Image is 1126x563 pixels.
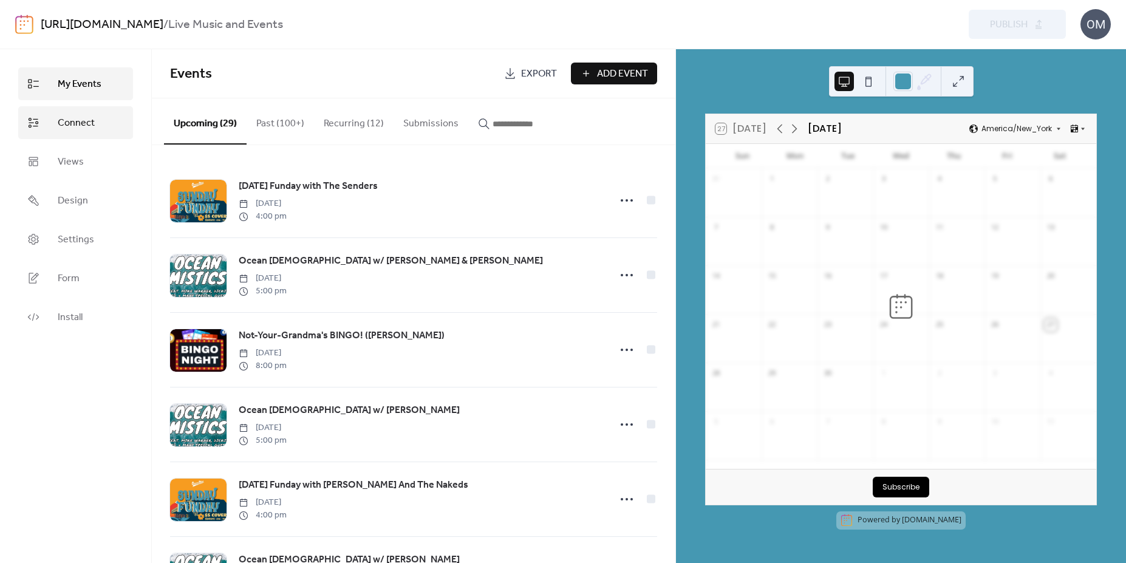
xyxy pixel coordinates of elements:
div: 25 [933,318,946,332]
div: 8 [765,221,779,234]
div: 7 [821,415,834,429]
div: Fri [981,144,1034,168]
a: Not-Your-Grandma's BINGO! ([PERSON_NAME]) [239,328,445,344]
span: Install [58,310,83,325]
div: Sat [1034,144,1087,168]
div: Mon [769,144,822,168]
a: Ocean [DEMOGRAPHIC_DATA] w/ [PERSON_NAME] [239,403,460,418]
a: Connect [18,106,133,139]
a: Install [18,301,133,333]
div: 24 [877,318,890,332]
span: [DATE] [239,347,287,360]
div: 7 [709,221,723,234]
div: 18 [933,270,946,283]
div: 1 [877,367,890,380]
div: Wed [875,144,927,168]
b: Live Music and Events [168,13,283,36]
button: Past (100+) [247,98,314,143]
div: Thu [927,144,980,168]
a: My Events [18,67,133,100]
div: 6 [1044,172,1057,186]
span: 5:00 pm [239,434,287,447]
a: Design [18,184,133,217]
div: 4 [933,172,946,186]
span: [DATE] [239,496,287,509]
div: 30 [821,367,834,380]
div: 3 [988,367,1001,380]
div: 23 [821,318,834,332]
a: [URL][DOMAIN_NAME] [41,13,163,36]
span: America/New_York [981,125,1052,132]
span: Add Event [597,67,648,81]
div: 10 [877,221,890,234]
span: Views [58,155,84,169]
a: Ocean [DEMOGRAPHIC_DATA] w/ [PERSON_NAME] & [PERSON_NAME] [239,253,543,269]
span: 4:00 pm [239,509,287,522]
div: 1 [765,172,779,186]
div: 28 [709,367,723,380]
div: 5 [988,172,1001,186]
div: 26 [988,318,1001,332]
a: [DATE] Funday with [PERSON_NAME] And The Nakeds [239,477,468,493]
div: 9 [933,415,946,429]
div: 3 [877,172,890,186]
span: Form [58,271,80,286]
span: [DATE] Funday with [PERSON_NAME] And The Nakeds [239,478,468,493]
div: 22 [765,318,779,332]
div: 16 [821,270,834,283]
div: 27 [1044,318,1057,332]
div: [DATE] [808,121,842,136]
div: 2 [821,172,834,186]
span: [DATE] [239,197,287,210]
div: 31 [709,172,723,186]
div: 10 [988,415,1001,429]
a: Export [495,63,566,84]
span: 4:00 pm [239,210,287,223]
b: / [163,13,168,36]
button: Submissions [394,98,468,143]
div: 13 [1044,221,1057,234]
a: [DOMAIN_NAME] [902,514,961,525]
a: Settings [18,223,133,256]
div: 21 [709,318,723,332]
span: Ocean [DEMOGRAPHIC_DATA] w/ [PERSON_NAME] [239,403,460,418]
span: 8:00 pm [239,360,287,372]
div: 11 [1044,415,1057,429]
div: 4 [1044,367,1057,380]
span: 5:00 pm [239,285,287,298]
button: Add Event [571,63,657,84]
div: 15 [765,270,779,283]
div: 17 [877,270,890,283]
span: Ocean [DEMOGRAPHIC_DATA] w/ [PERSON_NAME] & [PERSON_NAME] [239,254,543,268]
div: 11 [933,221,946,234]
div: Tue [822,144,875,168]
div: 29 [765,367,779,380]
div: OM [1080,9,1111,39]
div: 20 [1044,270,1057,283]
span: [DATE] [239,421,287,434]
div: 9 [821,221,834,234]
div: 8 [877,415,890,429]
span: Not-Your-Grandma's BINGO! ([PERSON_NAME]) [239,329,445,343]
button: Recurring (12) [314,98,394,143]
span: Connect [58,116,95,131]
a: Views [18,145,133,178]
span: Design [58,194,88,208]
span: My Events [58,77,101,92]
span: Events [170,61,212,87]
div: Sun [715,144,768,168]
img: logo [15,15,33,34]
a: Form [18,262,133,295]
button: Subscribe [873,477,929,497]
button: Upcoming (29) [164,98,247,145]
a: [DATE] Funday with The Senders [239,179,378,194]
span: [DATE] [239,272,287,285]
span: Export [521,67,557,81]
div: 12 [988,221,1001,234]
div: 2 [933,367,946,380]
div: 14 [709,270,723,283]
span: Settings [58,233,94,247]
div: 5 [709,415,723,429]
